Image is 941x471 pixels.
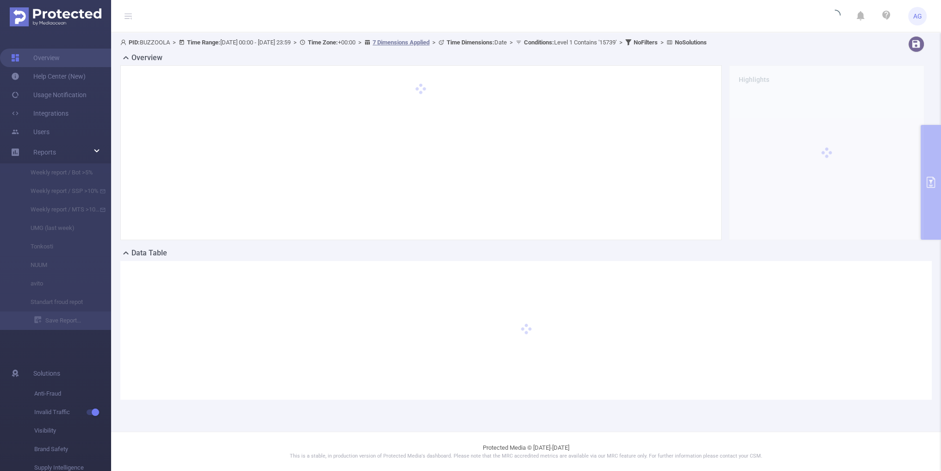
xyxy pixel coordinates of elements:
[111,432,941,471] footer: Protected Media © [DATE]-[DATE]
[291,39,299,46] span: >
[524,39,554,46] b: Conditions :
[134,452,918,460] p: This is a stable, in production version of Protected Media's dashboard. Please note that the MRC ...
[829,10,841,23] i: icon: loading
[33,364,60,383] span: Solutions
[170,39,179,46] span: >
[11,67,86,86] a: Help Center (New)
[10,7,101,26] img: Protected Media
[308,39,338,46] b: Time Zone:
[187,39,220,46] b: Time Range:
[34,384,111,403] span: Anti-Fraud
[524,39,617,46] span: Level 1 Contains '15739'
[447,39,507,46] span: Date
[430,39,438,46] span: >
[11,104,69,123] a: Integrations
[634,39,658,46] b: No Filters
[131,52,162,63] h2: Overview
[131,248,167,259] h2: Data Table
[913,7,922,25] span: AG
[658,39,667,46] span: >
[447,39,494,46] b: Time Dimensions :
[11,86,87,104] a: Usage Notification
[675,39,707,46] b: No Solutions
[120,39,129,45] i: icon: user
[33,143,56,161] a: Reports
[617,39,625,46] span: >
[129,39,140,46] b: PID:
[34,440,111,459] span: Brand Safety
[33,149,56,156] span: Reports
[355,39,364,46] span: >
[11,49,60,67] a: Overview
[373,39,430,46] u: 7 Dimensions Applied
[34,403,111,421] span: Invalid Traffic
[507,39,516,46] span: >
[34,421,111,440] span: Visibility
[11,123,50,141] a: Users
[120,39,707,46] span: BUZZOOLA [DATE] 00:00 - [DATE] 23:59 +00:00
